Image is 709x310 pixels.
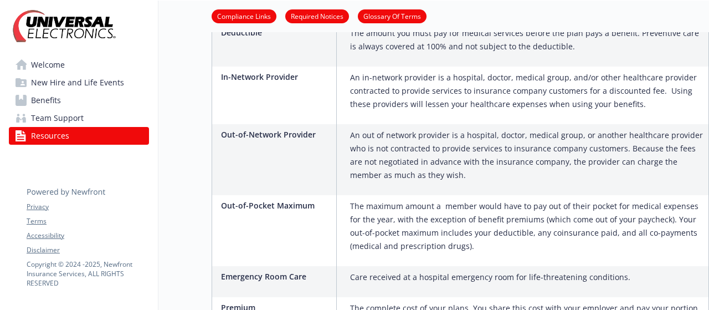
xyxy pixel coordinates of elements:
a: Compliance Links [212,11,276,21]
span: Benefits [31,92,61,109]
p: Out-of-Network Provider [221,129,332,140]
a: Team Support [9,109,149,127]
p: The amount you must pay for medical services before the plan pays a benefit. Preventive care is a... [350,27,704,53]
a: Privacy [27,202,148,212]
p: Out-of-Pocket Maximum [221,200,332,211]
a: Welcome [9,56,149,74]
a: New Hire and Life Events [9,74,149,92]
p: Deductible [221,27,332,38]
a: Glossary Of Terms [358,11,427,21]
span: New Hire and Life Events [31,74,124,92]
span: Resources [31,127,69,145]
a: Required Notices [285,11,349,21]
p: Care received at a hospital emergency room for life-threatening conditions. [350,271,630,284]
p: Emergency Room Care [221,271,332,282]
a: Resources [9,127,149,145]
p: In-Network Provider [221,71,332,83]
a: Accessibility [27,231,148,241]
p: An in-network provider is a hospital, doctor, medical group, and/or other healthcare provider con... [350,71,704,111]
p: Copyright © 2024 - 2025 , Newfront Insurance Services, ALL RIGHTS RESERVED [27,260,148,288]
a: Benefits [9,92,149,109]
a: Disclaimer [27,245,148,255]
a: Terms [27,216,148,226]
span: Team Support [31,109,84,127]
p: An out of network provider is a hospital, doctor, medical group, or another healthcare provider w... [350,129,704,182]
span: Welcome [31,56,65,74]
p: The maximum amount a member would have to pay out of their pocket for medical expenses for the ye... [350,200,704,253]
